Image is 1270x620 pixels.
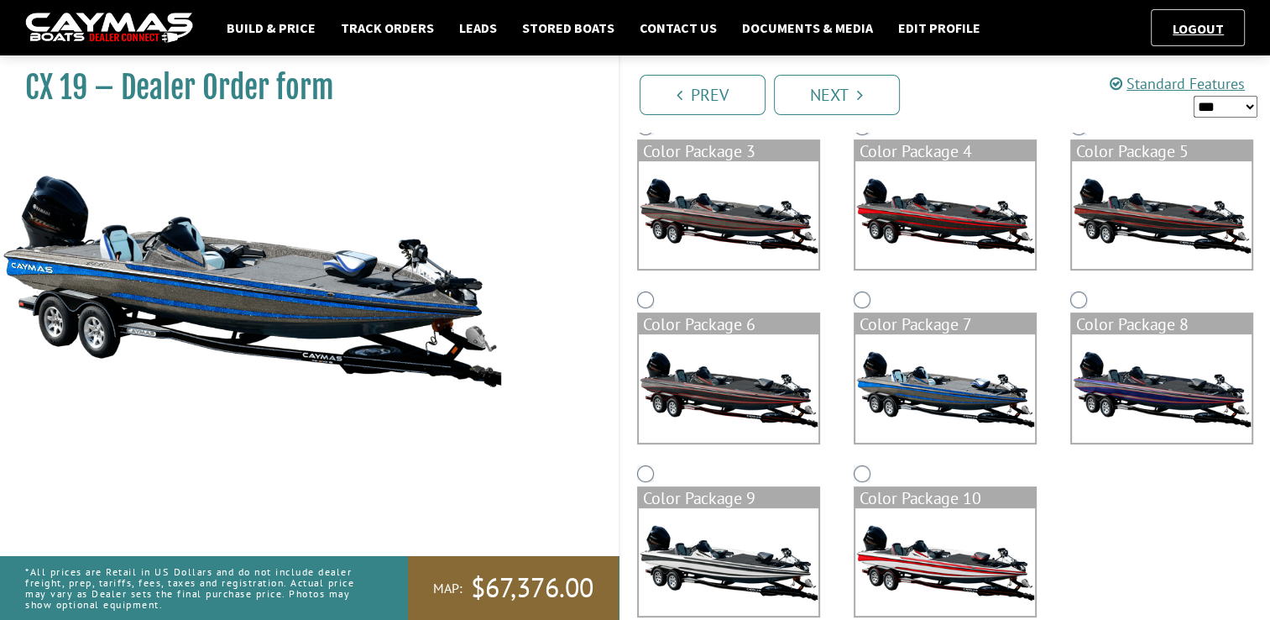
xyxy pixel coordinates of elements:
img: color_package_309.png [1072,334,1252,442]
img: color_package_307.png [639,334,818,442]
div: Color Package 6 [639,314,818,334]
div: Color Package 10 [855,488,1035,508]
a: Contact Us [631,17,725,39]
span: MAP: [433,580,463,597]
h1: CX 19 – Dealer Order form [25,69,577,107]
a: Standard Features [1110,74,1245,93]
img: color_package_305.png [855,161,1035,269]
img: color_package_311.png [855,508,1035,616]
a: Edit Profile [890,17,989,39]
img: color_package_308.png [855,334,1035,442]
a: Logout [1164,20,1232,37]
img: color_package_310.png [639,508,818,616]
a: Stored Boats [514,17,623,39]
a: Build & Price [218,17,324,39]
a: Documents & Media [734,17,881,39]
div: Color Package 7 [855,314,1035,334]
img: color_package_304.png [639,161,818,269]
a: MAP:$67,376.00 [408,556,619,620]
div: Color Package 4 [855,141,1035,161]
div: Color Package 5 [1072,141,1252,161]
img: color_package_306.png [1072,161,1252,269]
a: Next [774,75,900,115]
img: caymas-dealer-connect-2ed40d3bc7270c1d8d7ffb4b79bf05adc795679939227970def78ec6f6c03838.gif [25,13,193,44]
div: Color Package 3 [639,141,818,161]
span: $67,376.00 [471,570,593,606]
a: Prev [640,75,766,115]
a: Track Orders [332,17,442,39]
p: *All prices are Retail in US Dollars and do not include dealer freight, prep, tariffs, fees, taxe... [25,558,370,619]
div: Color Package 8 [1072,314,1252,334]
div: Color Package 9 [639,488,818,508]
a: Leads [451,17,505,39]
